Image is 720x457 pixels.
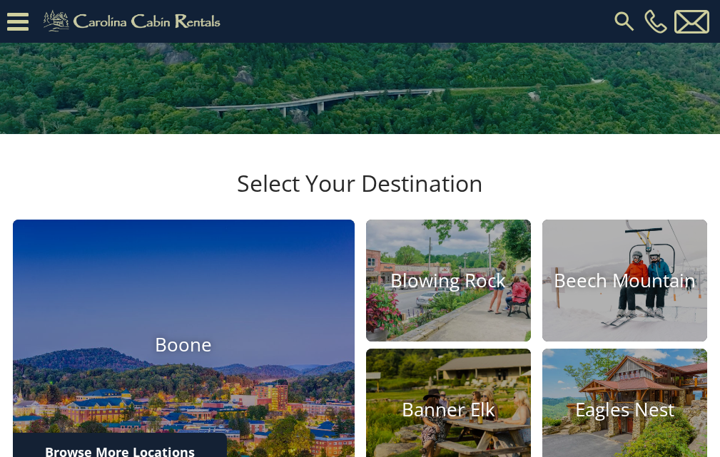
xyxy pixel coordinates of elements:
[366,399,531,421] h4: Banner Elk
[36,7,233,36] img: Khaki-logo.png
[542,269,707,292] h4: Beech Mountain
[366,269,531,292] h4: Blowing Rock
[542,220,707,342] a: Beech Mountain
[13,334,355,356] h4: Boone
[542,399,707,421] h4: Eagles Nest
[11,170,709,220] h3: Select Your Destination
[612,9,637,34] img: search-regular.svg
[366,220,531,342] a: Blowing Rock
[641,9,671,34] a: [PHONE_NUMBER]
